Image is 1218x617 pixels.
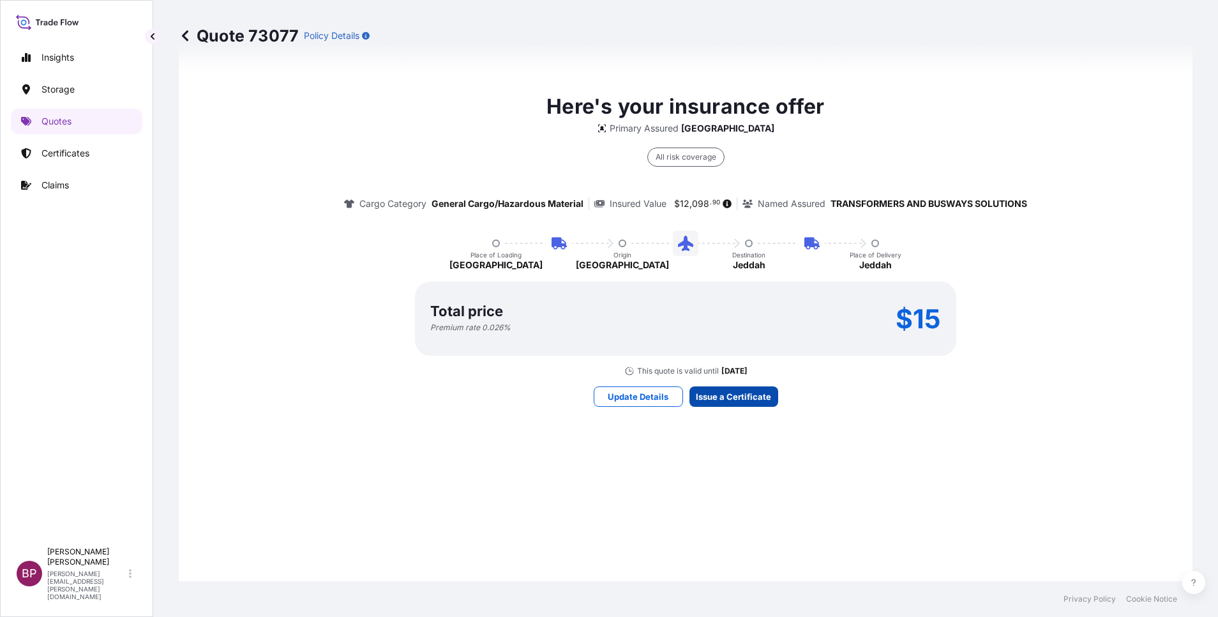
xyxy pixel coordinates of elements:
a: Insights [11,45,142,70]
a: Certificates [11,141,142,166]
a: Cookie Notice [1126,594,1177,604]
button: Issue a Certificate [689,386,778,407]
p: General Cargo/Hazardous Material [432,197,583,210]
p: Jeddah [733,259,765,271]
p: [GEOGRAPHIC_DATA] [449,259,543,271]
p: Insights [41,51,74,64]
p: [GEOGRAPHIC_DATA] [681,122,774,135]
p: Certificates [41,147,89,160]
p: Named Assured [758,197,825,210]
span: 098 [692,199,709,208]
a: Storage [11,77,142,102]
span: 12 [680,199,689,208]
p: Insured Value [610,197,666,210]
p: Place of Delivery [850,251,901,259]
a: Quotes [11,109,142,134]
p: Claims [41,179,69,192]
p: Quotes [41,115,71,128]
button: Update Details [594,386,683,407]
p: Total price [430,305,503,317]
p: Place of Loading [470,251,522,259]
p: Origin [613,251,631,259]
p: Storage [41,83,75,96]
a: Claims [11,172,142,198]
p: Policy Details [304,29,359,42]
span: , [689,199,692,208]
p: TRANSFORMERS AND BUSWAYS SOLUTIONS [831,197,1027,210]
p: Update Details [608,390,668,403]
p: Primary Assured [610,122,679,135]
a: Privacy Policy [1064,594,1116,604]
p: This quote is valid until [637,366,719,376]
p: Here's your insurance offer [546,91,824,122]
span: BP [22,567,37,580]
div: All risk coverage [647,148,725,167]
p: [PERSON_NAME] [PERSON_NAME] [47,547,126,567]
p: Premium rate 0.026 % [430,323,511,333]
p: Destination [732,251,765,259]
p: Cargo Category [359,197,426,210]
p: [PERSON_NAME][EMAIL_ADDRESS][PERSON_NAME][DOMAIN_NAME] [47,570,126,600]
span: 90 [712,201,720,205]
p: Jeddah [859,259,892,271]
p: $15 [896,308,941,329]
span: $ [674,199,680,208]
span: . [710,201,712,205]
p: Quote 73077 [179,26,299,46]
p: Issue a Certificate [696,390,771,403]
p: [GEOGRAPHIC_DATA] [576,259,669,271]
p: [DATE] [721,366,748,376]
